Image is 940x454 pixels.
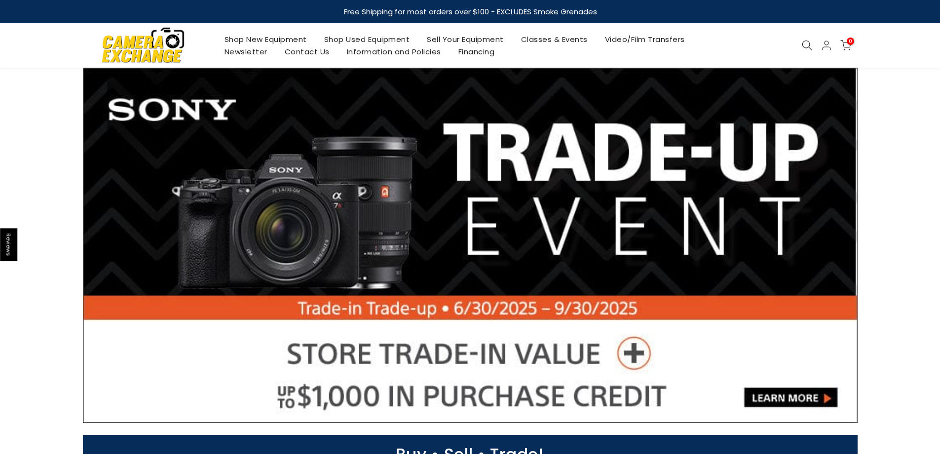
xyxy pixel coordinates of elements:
[473,407,478,412] li: Page dot 4
[343,6,597,17] strong: Free Shipping for most orders over $100 - EXCLUDES Smoke Grenades
[338,45,450,58] a: Information and Policies
[596,33,693,45] a: Video/Film Transfers
[450,45,503,58] a: Financing
[493,407,499,412] li: Page dot 6
[512,33,596,45] a: Classes & Events
[442,407,447,412] li: Page dot 1
[216,33,315,45] a: Shop New Equipment
[840,40,851,51] a: 0
[483,407,489,412] li: Page dot 5
[452,407,457,412] li: Page dot 2
[462,407,468,412] li: Page dot 3
[315,33,418,45] a: Shop Used Equipment
[216,45,276,58] a: Newsletter
[276,45,338,58] a: Contact Us
[418,33,513,45] a: Sell Your Equipment
[847,38,854,45] span: 0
